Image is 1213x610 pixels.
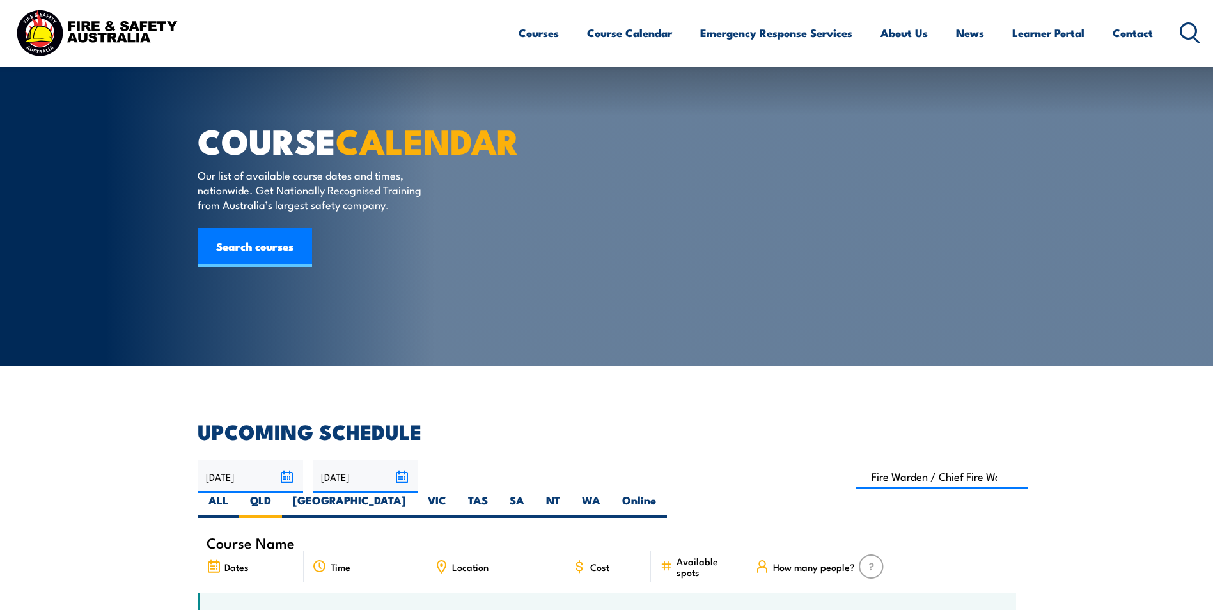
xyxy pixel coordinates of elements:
h1: COURSE [198,125,513,155]
h2: UPCOMING SCHEDULE [198,422,1016,440]
label: ALL [198,493,239,518]
span: Time [331,561,350,572]
a: Course Calendar [587,16,672,50]
span: Course Name [207,537,295,548]
input: From date [198,460,303,493]
span: How many people? [773,561,855,572]
input: Search Course [856,464,1029,489]
a: News [956,16,984,50]
span: Dates [224,561,249,572]
a: Courses [519,16,559,50]
a: Search courses [198,228,312,267]
input: To date [313,460,418,493]
a: Contact [1113,16,1153,50]
span: Location [452,561,489,572]
label: [GEOGRAPHIC_DATA] [282,493,417,518]
label: Online [611,493,667,518]
label: TAS [457,493,499,518]
label: WA [571,493,611,518]
span: Cost [590,561,609,572]
label: NT [535,493,571,518]
a: Learner Portal [1012,16,1084,50]
label: QLD [239,493,282,518]
a: Emergency Response Services [700,16,852,50]
span: Available spots [677,556,737,577]
label: SA [499,493,535,518]
label: VIC [417,493,457,518]
a: About Us [880,16,928,50]
p: Our list of available course dates and times, nationwide. Get Nationally Recognised Training from... [198,168,431,212]
strong: CALENDAR [336,113,519,166]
